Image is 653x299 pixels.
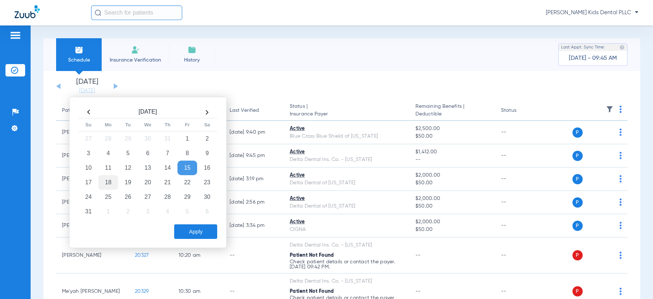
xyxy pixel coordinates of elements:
[290,195,404,202] div: Active
[495,237,544,274] td: --
[415,133,489,140] span: $50.00
[62,107,94,114] div: Patient Name
[495,144,544,168] td: --
[290,226,404,233] div: CIGNA
[415,253,421,258] span: --
[415,289,421,294] span: --
[415,148,489,156] span: $1,412.00
[572,250,583,260] span: P
[107,56,164,64] span: Insurance Verification
[415,179,489,187] span: $50.00
[135,289,149,294] span: 20329
[62,107,123,114] div: Patient Name
[290,125,404,133] div: Active
[224,168,284,191] td: [DATE] 3:19 PM
[224,144,284,168] td: [DATE] 9:45 PM
[65,87,109,94] a: [DATE]
[619,198,622,206] img: group-dot-blue.svg
[495,168,544,191] td: --
[290,110,404,118] span: Insurance Payer
[284,101,410,121] th: Status |
[290,259,404,270] p: Check patient details or contact the payer. [DATE] 09:42 PM.
[572,221,583,231] span: P
[495,191,544,214] td: --
[230,107,259,114] div: Last Verified
[290,278,404,285] div: Delta Dental Ins. Co. - [US_STATE]
[65,78,109,94] li: [DATE]
[56,237,129,274] td: [PERSON_NAME]
[224,237,284,274] td: --
[619,45,625,50] img: last sync help info
[572,151,583,161] span: P
[546,9,638,16] span: [PERSON_NAME] Kids Dental PLLC
[410,101,495,121] th: Remaining Benefits |
[135,253,149,258] span: 20327
[290,241,404,249] div: Delta Dental Ins. Co. - [US_STATE]
[98,106,197,118] th: [DATE]
[62,56,96,64] span: Schedule
[415,156,489,164] span: --
[619,152,622,159] img: group-dot-blue.svg
[415,125,489,133] span: $2,500.00
[619,252,622,259] img: group-dot-blue.svg
[572,286,583,296] span: P
[175,56,209,64] span: History
[495,101,544,121] th: Status
[619,106,622,113] img: group-dot-blue.svg
[91,5,182,20] input: Search for patients
[415,218,489,226] span: $2,000.00
[415,195,489,202] span: $2,000.00
[224,214,284,237] td: [DATE] 3:34 PM
[224,191,284,214] td: [DATE] 2:56 PM
[561,44,605,51] span: Last Appt. Sync Time:
[290,156,404,164] div: Delta Dental Ins. Co. - [US_STATE]
[95,9,101,16] img: Search Icon
[290,148,404,156] div: Active
[619,222,622,229] img: group-dot-blue.svg
[173,237,224,274] td: 10:20 AM
[75,46,83,54] img: Schedule
[619,288,622,295] img: group-dot-blue.svg
[415,226,489,233] span: $50.00
[290,202,404,210] div: Delta Dental of [US_STATE]
[569,55,617,62] span: [DATE] - 09:45 AM
[174,224,217,239] button: Apply
[415,202,489,210] span: $50.00
[290,218,404,226] div: Active
[572,197,583,208] span: P
[619,129,622,136] img: group-dot-blue.svg
[572,174,583,184] span: P
[495,214,544,237] td: --
[415,172,489,179] span: $2,000.00
[495,121,544,144] td: --
[290,133,404,140] div: Blue Cross Blue Shield of [US_STATE]
[415,110,489,118] span: Deductible
[606,106,613,113] img: filter.svg
[290,172,404,179] div: Active
[572,127,583,138] span: P
[290,253,334,258] span: Patient Not Found
[188,46,196,54] img: History
[9,31,21,40] img: hamburger-icon
[224,121,284,144] td: [DATE] 9:40 PM
[15,5,40,18] img: Zuub Logo
[290,179,404,187] div: Delta Dental of [US_STATE]
[290,289,334,294] span: Patient Not Found
[619,175,622,182] img: group-dot-blue.svg
[131,46,140,54] img: Manual Insurance Verification
[230,107,278,114] div: Last Verified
